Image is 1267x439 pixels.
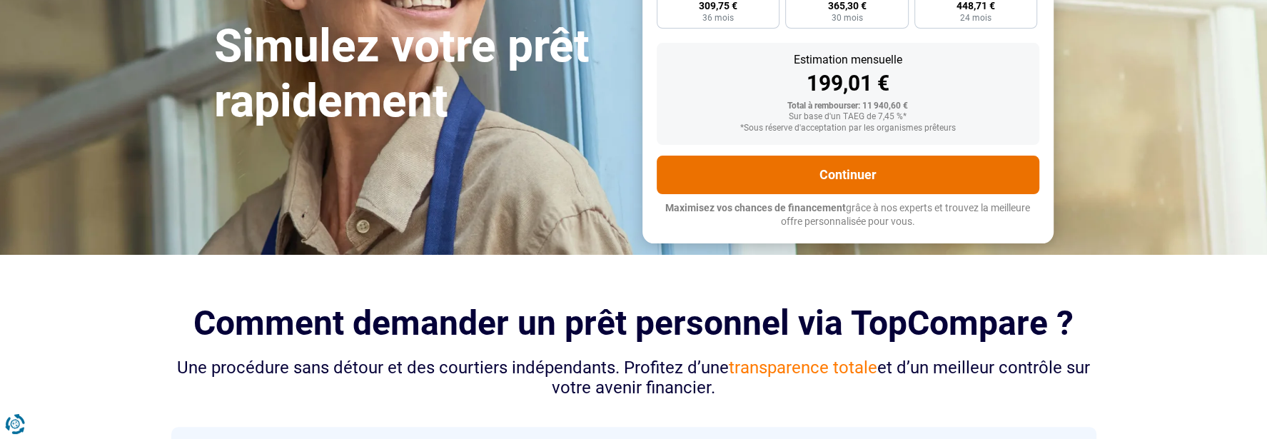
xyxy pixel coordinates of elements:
[668,123,1028,133] div: *Sous réserve d'acceptation par les organismes prêteurs
[668,101,1028,111] div: Total à rembourser: 11 940,60 €
[214,19,625,129] h1: Simulez votre prêt rapidement
[171,303,1096,343] h2: Comment demander un prêt personnel via TopCompare ?
[960,14,991,22] span: 24 mois
[956,1,995,11] span: 448,71 €
[657,156,1039,194] button: Continuer
[668,73,1028,94] div: 199,01 €
[831,14,862,22] span: 30 mois
[827,1,866,11] span: 365,30 €
[699,1,737,11] span: 309,75 €
[702,14,734,22] span: 36 mois
[657,201,1039,229] p: grâce à nos experts et trouvez la meilleure offre personnalisée pour vous.
[668,112,1028,122] div: Sur base d'un TAEG de 7,45 %*
[729,358,877,378] span: transparence totale
[668,54,1028,66] div: Estimation mensuelle
[665,202,846,213] span: Maximisez vos chances de financement
[171,358,1096,399] div: Une procédure sans détour et des courtiers indépendants. Profitez d’une et d’un meilleur contrôle...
